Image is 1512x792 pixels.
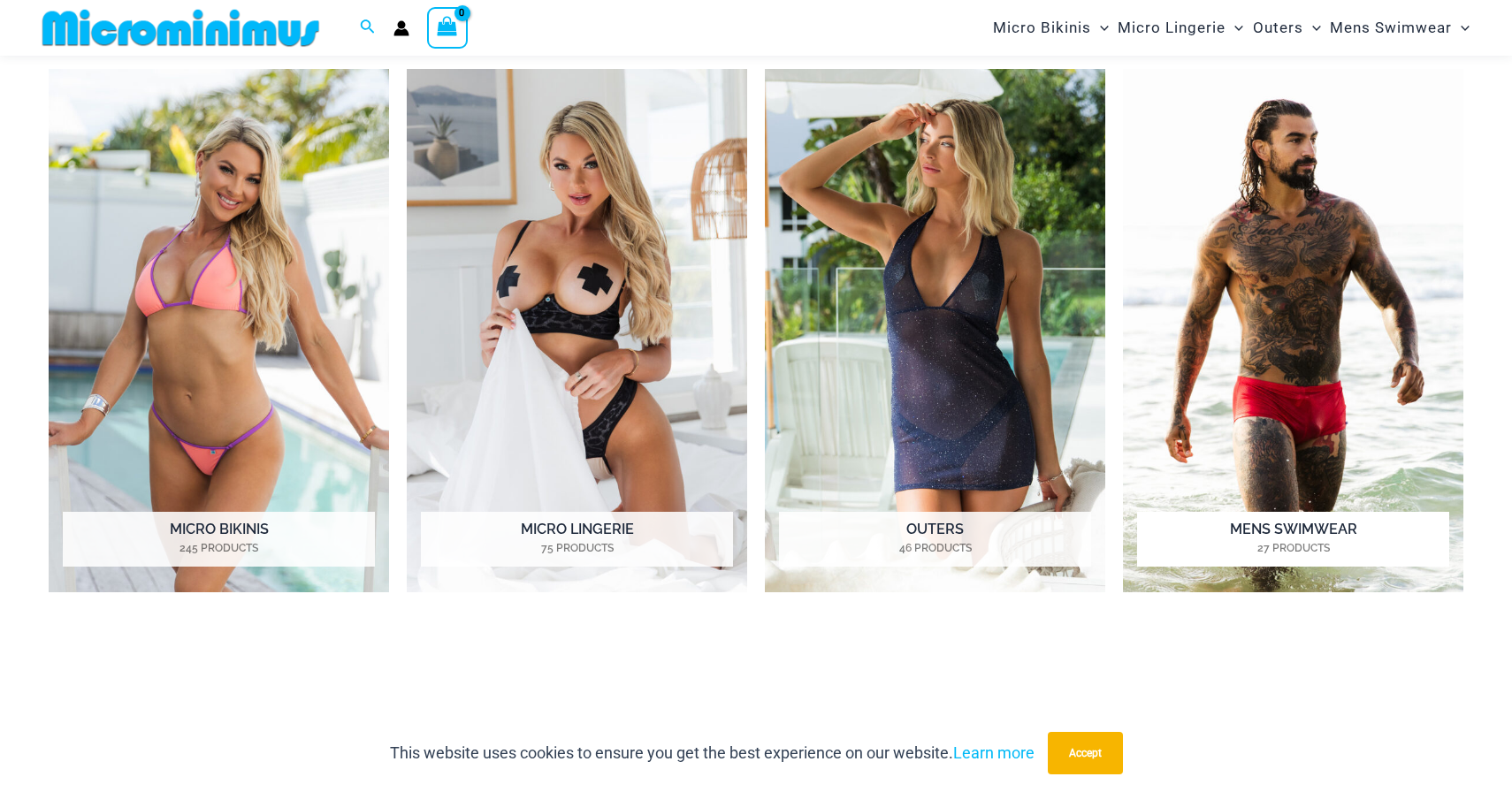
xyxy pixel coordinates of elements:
[779,512,1091,567] h2: Outers
[1325,5,1474,50] a: Mens SwimwearMenu ToggleMenu Toggle
[953,743,1035,762] a: Learn more
[49,639,1463,772] iframe: TrustedSite Certified
[393,20,409,36] a: Account icon link
[993,5,1091,50] span: Micro Bikinis
[360,17,376,39] a: Search icon link
[989,5,1113,50] a: Micro BikinisMenu ToggleMenu Toggle
[1091,5,1109,50] span: Menu Toggle
[390,740,1035,766] p: This website uses cookies to ensure you get the best experience on our website.
[986,3,1477,53] nav: Site Navigation
[1113,5,1248,50] a: Micro LingerieMenu ToggleMenu Toggle
[421,512,733,567] h2: Micro Lingerie
[421,540,733,556] mark: 75 Products
[1048,732,1123,774] button: Accept
[1226,5,1243,50] span: Menu Toggle
[1303,5,1321,50] span: Menu Toggle
[1452,5,1470,50] span: Menu Toggle
[1123,69,1463,592] a: Visit product category Mens Swimwear
[779,540,1091,556] mark: 46 Products
[1118,5,1226,50] span: Micro Lingerie
[407,69,747,592] img: Micro Lingerie
[427,7,468,48] a: View Shopping Cart, empty
[1137,512,1449,567] h2: Mens Swimwear
[49,69,389,592] a: Visit product category Micro Bikinis
[63,512,375,567] h2: Micro Bikinis
[63,540,375,556] mark: 245 Products
[1330,5,1452,50] span: Mens Swimwear
[49,69,389,592] img: Micro Bikinis
[1253,5,1303,50] span: Outers
[1137,540,1449,556] mark: 27 Products
[1123,69,1463,592] img: Mens Swimwear
[35,8,326,48] img: MM SHOP LOGO FLAT
[407,69,747,592] a: Visit product category Micro Lingerie
[765,69,1105,592] img: Outers
[1249,5,1325,50] a: OutersMenu ToggleMenu Toggle
[765,69,1105,592] a: Visit product category Outers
